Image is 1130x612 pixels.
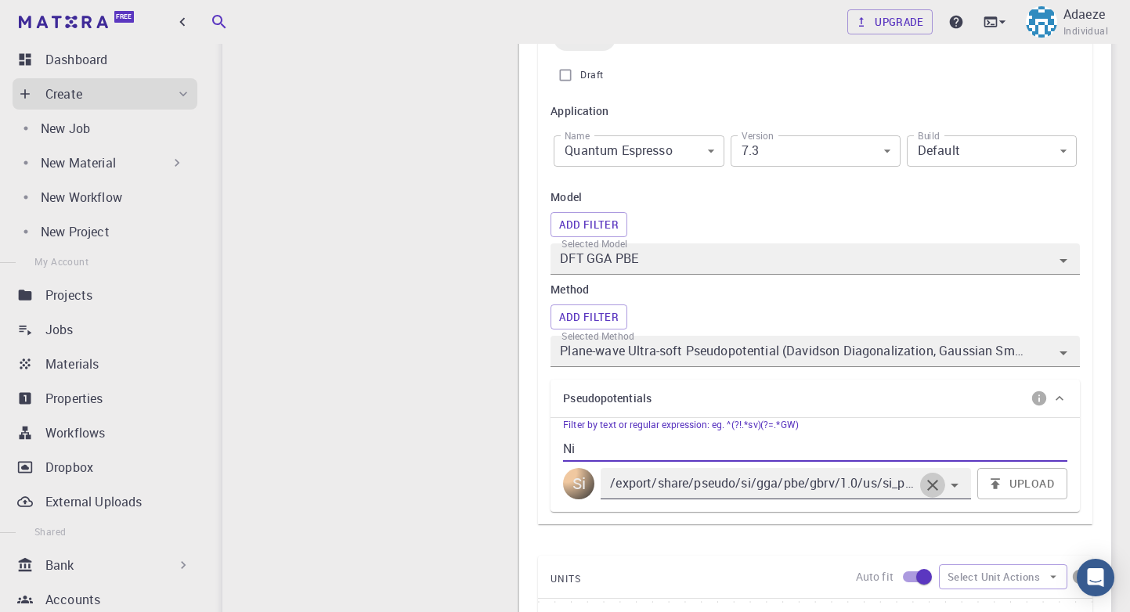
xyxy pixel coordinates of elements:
span: UNITS [551,567,581,592]
a: New Workflow [13,182,191,213]
label: Selected Model [561,237,627,250]
h6: Method [551,281,1080,298]
button: Open [1052,250,1074,272]
div: Default [907,135,1077,167]
span: Free [116,13,132,21]
p: Bank [45,556,74,574]
div: Open Intercom Messenger [1077,559,1114,596]
a: Projects [13,279,197,311]
a: Jobs [13,314,197,345]
p: Accounts [45,590,100,609]
label: Selected Method [561,329,634,343]
button: Open [1052,342,1074,364]
span: Shared [34,525,66,538]
button: Add Filter [551,304,627,329]
span: Individual [1063,23,1108,39]
div: New Material [13,147,191,178]
p: Properties [45,389,103,408]
a: Upgrade [847,9,933,34]
a: New Job [13,113,191,144]
span: My Account [34,255,88,268]
p: Materials [45,355,99,373]
h6: Model [551,189,1080,206]
button: info [1067,564,1092,589]
a: Free [16,9,140,34]
div: Quantum Espresso [554,135,724,167]
p: New Job [41,119,90,138]
div: Bank [13,549,197,581]
img: Adaeze [1026,6,1057,38]
span: Draft [580,67,603,83]
p: Dashboard [45,50,107,69]
p: New Material [41,153,116,172]
p: Jobs [45,320,74,339]
p: Workflows [45,423,105,442]
p: Auto fit [856,569,894,585]
div: 7.3 [731,135,901,167]
a: Properties [13,383,197,414]
a: Dashboard [13,44,197,75]
a: Dropbox [13,452,197,483]
p: New Workflow [41,188,122,207]
button: Open [944,474,966,496]
button: info [1027,386,1052,411]
a: External Uploads [13,486,197,517]
input: Select a method [557,340,1029,362]
label: Filter by text or regular expression: eg. ^(?!.*sv)(?=.*GW) [563,418,799,431]
p: Adaeze [1063,5,1105,23]
a: Workflows [13,417,197,448]
p: Create [45,85,82,103]
div: Create [13,78,197,110]
p: Projects [45,286,92,304]
label: Build [918,129,940,142]
h6: Pseudopotentials [563,390,652,407]
h6: Application [551,103,1080,120]
p: External Uploads [45,492,142,511]
label: Version [742,129,774,142]
button: Clear [920,473,945,498]
a: New Project [13,216,191,247]
input: Select a model [557,248,1029,270]
div: Pseudopotentialsinfo [551,380,1080,417]
label: Name [565,129,590,142]
p: Dropbox [45,458,93,477]
button: Upload [977,468,1067,499]
div: Si [563,468,594,499]
a: Materials [13,348,197,380]
img: logo [19,16,108,28]
button: Select Unit Actions [939,564,1067,589]
p: New Project [41,222,110,241]
span: Support [33,11,89,25]
button: Add Filter [551,212,627,237]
